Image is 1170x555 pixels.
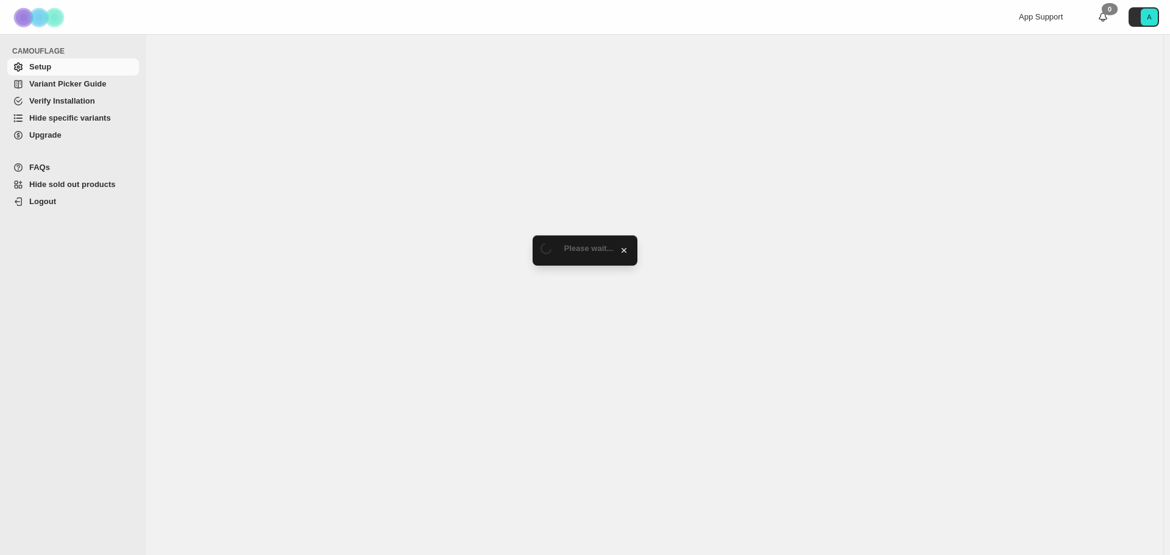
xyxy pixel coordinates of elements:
span: Upgrade [29,130,62,140]
a: Verify Installation [7,93,139,110]
img: Camouflage [10,1,71,34]
a: FAQs [7,159,139,176]
text: A [1147,13,1152,21]
a: Upgrade [7,127,139,144]
a: Hide specific variants [7,110,139,127]
button: Avatar with initials A [1129,7,1159,27]
span: CAMOUFLAGE [12,46,140,56]
a: Hide sold out products [7,176,139,193]
span: Logout [29,197,56,206]
span: Verify Installation [29,96,95,105]
a: 0 [1097,11,1109,23]
span: Please wait... [564,244,614,253]
span: Variant Picker Guide [29,79,106,88]
a: Logout [7,193,139,210]
span: Setup [29,62,51,71]
div: 0 [1102,3,1118,15]
span: Avatar with initials A [1141,9,1158,26]
span: App Support [1019,12,1063,21]
a: Setup [7,58,139,76]
a: Variant Picker Guide [7,76,139,93]
span: FAQs [29,163,50,172]
span: Hide sold out products [29,180,116,189]
span: Hide specific variants [29,113,111,122]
